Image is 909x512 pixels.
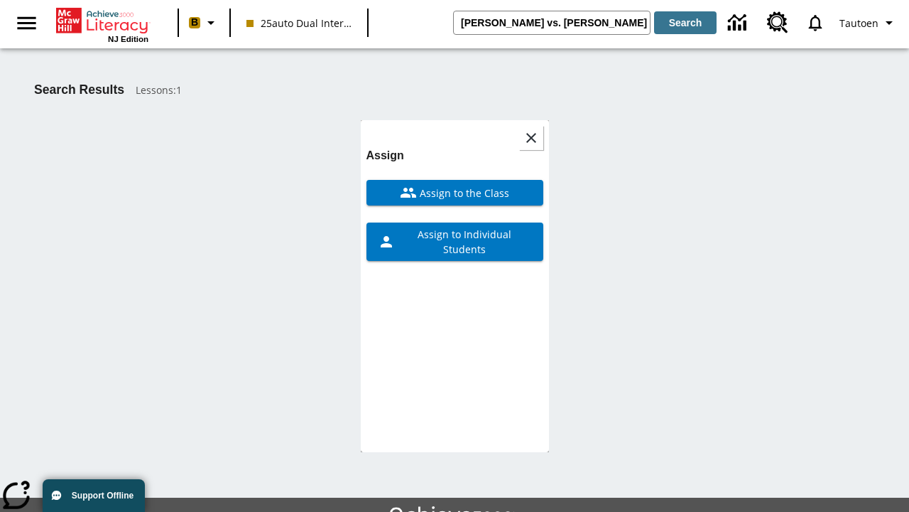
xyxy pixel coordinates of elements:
a: Resource Center, Will open in new tab [758,4,797,42]
span: Lessons : 1 [136,82,182,97]
span: Assign to Individual Students [395,227,532,257]
h1: Search Results [34,82,124,97]
button: Close [519,126,543,150]
button: Open side menu [6,2,48,44]
button: Boost Class color is peach. Change class color [183,10,225,36]
button: Assign to Individual Students [366,223,543,261]
button: Assign to the Class [366,180,543,206]
span: Assign to the Class [417,186,509,201]
span: B [191,14,198,31]
button: Profile/Settings [834,10,903,36]
button: Support Offline [43,479,145,512]
input: search field [454,11,650,34]
a: Data Center [719,4,758,43]
span: Support Offline [72,491,134,501]
a: Home [56,6,148,35]
a: Notifications [797,4,834,41]
h6: Assign [366,146,543,166]
span: 25auto Dual International [246,16,352,31]
button: Search [654,11,717,34]
span: NJ Edition [108,35,148,43]
div: lesson details [361,120,549,452]
span: Tautoen [839,16,878,31]
div: Home [56,5,148,43]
